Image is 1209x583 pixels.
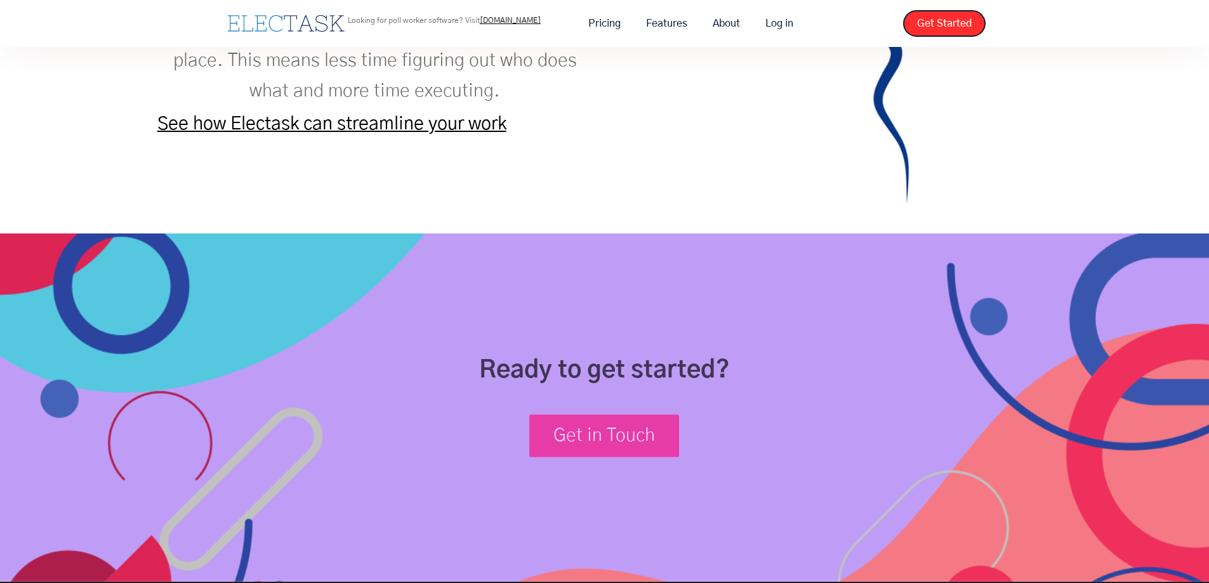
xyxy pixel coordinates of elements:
[224,12,348,35] a: home
[157,115,506,133] a: See how Electask can streamline your work
[753,10,806,37] a: Log in
[348,16,541,24] p: Looking for poll worker software? Visit
[903,10,986,37] a: Get Started
[633,10,700,37] a: Features
[700,10,753,37] a: About
[576,10,633,37] a: Pricing
[529,414,679,457] a: Get in Touch
[480,16,541,24] a: [DOMAIN_NAME]
[466,355,743,385] h2: Ready to get started?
